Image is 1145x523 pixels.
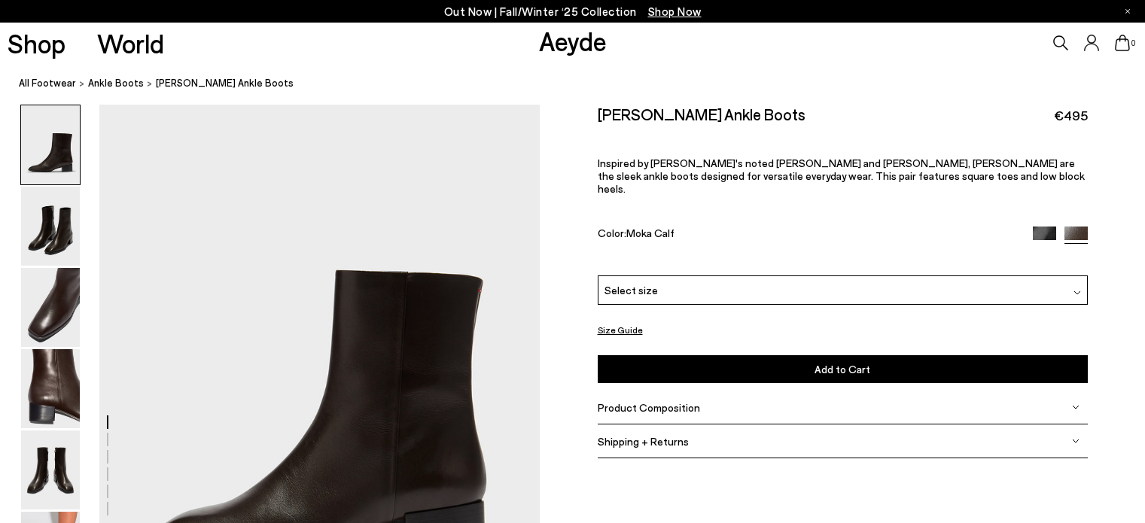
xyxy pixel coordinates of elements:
a: All Footwear [19,75,76,91]
span: Product Composition [598,401,700,414]
a: 0 [1115,35,1130,51]
span: [PERSON_NAME] Ankle Boots [156,75,294,91]
nav: breadcrumb [19,63,1145,105]
span: €495 [1054,106,1088,125]
h2: [PERSON_NAME] Ankle Boots [598,105,805,123]
img: svg%3E [1072,437,1080,445]
button: Size Guide [598,321,643,339]
span: Add to Cart [815,363,870,376]
button: Add to Cart [598,355,1088,383]
img: svg%3E [1073,289,1081,296]
div: Color: [598,227,1018,244]
img: svg%3E [1072,403,1080,411]
img: Lee Leather Ankle Boots - Image 3 [21,268,80,347]
span: Navigate to /collections/new-in [648,5,702,18]
span: Select size [604,282,658,298]
a: World [97,30,164,56]
img: Lee Leather Ankle Boots - Image 1 [21,105,80,184]
a: Aeyde [539,25,607,56]
img: Lee Leather Ankle Boots - Image 2 [21,187,80,266]
span: Inspired by [PERSON_NAME]'s noted [PERSON_NAME] and [PERSON_NAME], [PERSON_NAME] are the sleek an... [598,157,1085,195]
span: Shipping + Returns [598,435,689,448]
img: Lee Leather Ankle Boots - Image 4 [21,349,80,428]
a: ankle boots [88,75,144,91]
span: Moka Calf [626,227,675,239]
p: Out Now | Fall/Winter ‘25 Collection [444,2,702,21]
a: Shop [8,30,65,56]
img: Lee Leather Ankle Boots - Image 5 [21,430,80,509]
span: ankle boots [88,77,144,89]
span: 0 [1130,39,1137,47]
